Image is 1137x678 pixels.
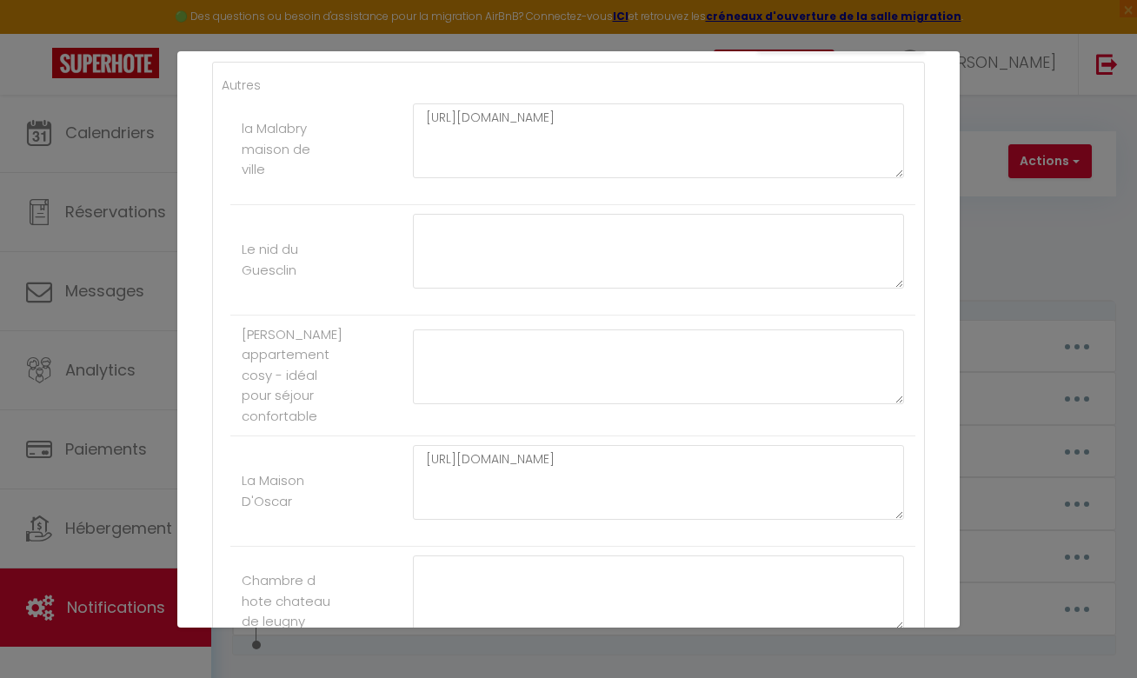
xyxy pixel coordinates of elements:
label: Le nid du Guesclin [242,239,333,280]
label: Autres [222,76,261,95]
label: La Maison D'Oscar [242,470,333,511]
iframe: Chat [1063,600,1124,665]
label: Chambre d hote chateau de leugny [242,570,333,632]
label: la Malabry maison de ville [242,118,333,180]
label: [PERSON_NAME] appartement cosy - idéal pour séjour confortable [242,324,342,427]
button: Ouvrir le widget de chat LiveChat [14,7,66,59]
